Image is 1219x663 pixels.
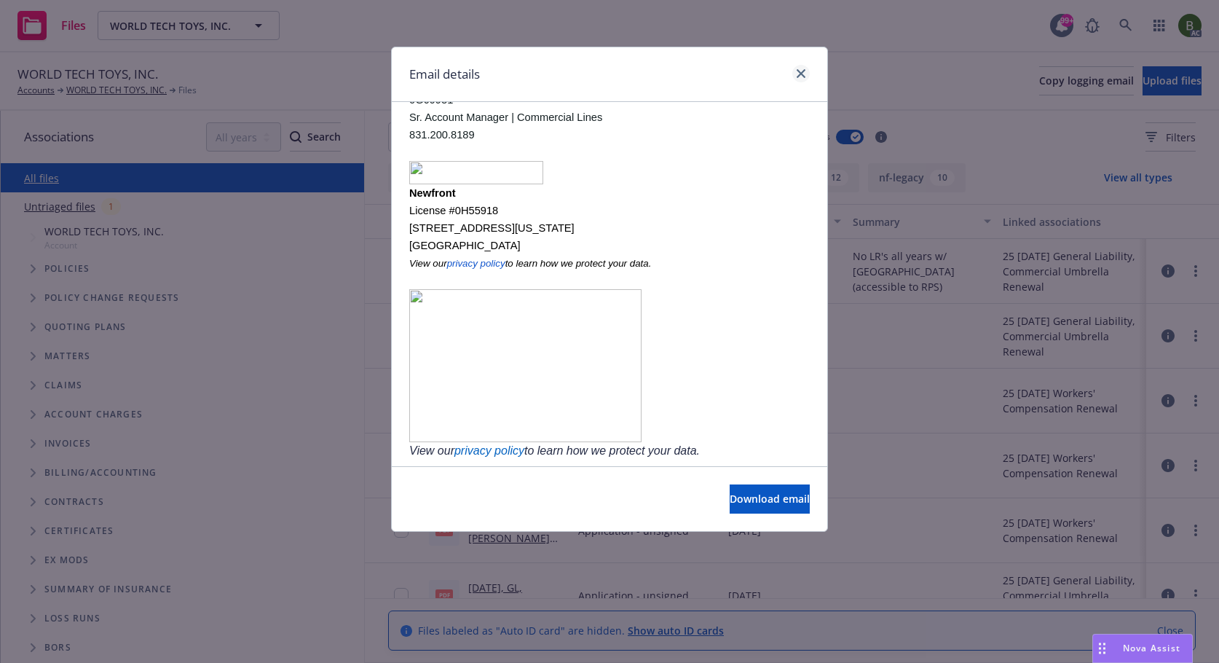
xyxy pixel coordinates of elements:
img: image002.jpg@01DC1027.93539690 [409,289,642,442]
span: 831.200.8189 [409,129,475,141]
button: Download email [730,484,810,514]
button: Nova Assist [1092,634,1193,663]
span: Sr. Account Manager | Commercial Lines [409,111,602,123]
span: View our [409,258,447,269]
a: privacy policy [447,257,505,269]
span: [GEOGRAPHIC_DATA] [409,240,521,251]
span: privacy policy [447,258,505,269]
i: View our [409,444,454,457]
span: to learn how we protect your data. [505,258,652,269]
img: image001.png@01DC1027.93539690 [409,161,543,184]
i: to learn how we protect your data. [524,444,700,457]
a: privacy policy [454,444,524,457]
span: Newfront [409,187,456,199]
a: close [792,65,810,82]
span: Download email [730,492,810,506]
span: [STREET_ADDRESS][US_STATE] [409,222,575,234]
span: License #0H55918 [409,205,498,216]
div: Drag to move [1093,635,1111,662]
h1: Email details [409,65,480,84]
span: Nova Assist [1123,642,1180,654]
